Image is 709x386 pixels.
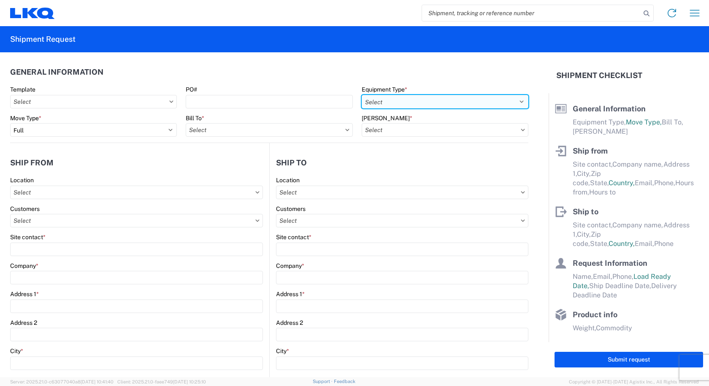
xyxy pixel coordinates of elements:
span: Server: 2025.21.0-c63077040a8 [10,379,114,384]
label: Move Type [10,114,41,122]
span: Copyright © [DATE]-[DATE] Agistix Inc., All Rights Reserved [569,378,699,386]
span: Client: 2025.21.0-faee749 [117,379,206,384]
label: Equipment Type [362,86,407,93]
input: Select [10,95,177,108]
input: Select [10,186,263,199]
h2: General Information [10,68,103,76]
label: Site contact [10,233,46,241]
span: [DATE] 10:41:40 [81,379,114,384]
label: Zip [276,376,294,383]
label: Site contact [276,233,311,241]
input: Select [10,214,263,227]
span: Company name, [612,221,663,229]
span: Email, [635,240,654,248]
label: [PERSON_NAME] [362,114,412,122]
span: [PERSON_NAME] [573,127,628,135]
label: Zip [10,376,28,383]
span: Phone, [612,273,633,281]
a: Feedback [334,379,355,384]
label: Customers [10,205,40,213]
h2: Shipment Request [10,34,76,44]
span: General Information [573,104,646,113]
label: Customers [276,205,306,213]
span: City, [577,170,591,178]
span: Site contact, [573,221,612,229]
span: Email, [635,179,654,187]
span: Hours to [589,188,616,196]
input: Shipment, tracking or reference number [422,5,641,21]
label: PO# [186,86,197,93]
span: Name, [573,273,593,281]
input: Select [276,214,528,227]
span: Ship to [573,207,598,216]
h2: Ship from [10,159,54,167]
span: Bill To, [662,118,683,126]
label: Company [276,262,304,270]
label: Address 2 [10,319,37,327]
button: Submit request [555,352,703,367]
input: Select [186,123,352,137]
a: Support [313,379,334,384]
span: [DATE] 10:25:10 [173,379,206,384]
span: State, [590,240,609,248]
span: Site contact, [573,160,612,168]
span: Move Type, [626,118,662,126]
label: City [276,347,289,355]
span: Weight, [573,324,596,332]
label: City [10,347,23,355]
span: Company name, [612,160,663,168]
span: Commodity [596,324,632,332]
span: Request Information [573,259,647,267]
span: Country, [609,179,635,187]
h2: Shipment Checklist [556,70,642,81]
span: Phone, [654,179,675,187]
label: Address 2 [276,319,303,327]
span: Country, [609,240,635,248]
span: Product info [573,310,617,319]
span: State, [590,179,609,187]
label: Company [10,262,38,270]
span: Email, [593,273,612,281]
span: Ship Deadline Date, [589,282,651,290]
input: Select [276,186,528,199]
span: City, [577,230,591,238]
input: Select [362,123,528,137]
label: Address 1 [10,290,39,298]
h2: Ship to [276,159,307,167]
label: Location [276,176,300,184]
span: Phone [654,240,674,248]
label: Location [10,176,34,184]
span: Ship from [573,146,608,155]
span: Equipment Type, [573,118,626,126]
label: Template [10,86,35,93]
label: Bill To [186,114,204,122]
label: Address 1 [276,290,305,298]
